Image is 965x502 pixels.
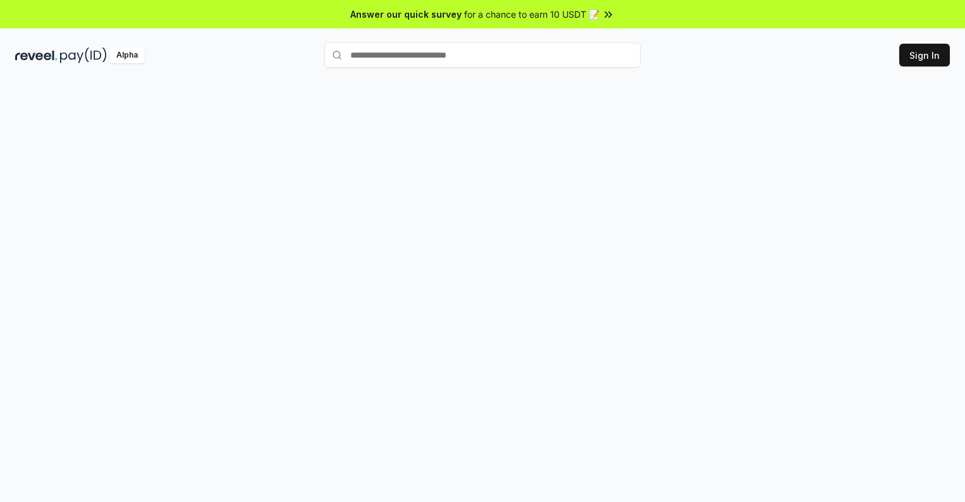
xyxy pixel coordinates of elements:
[350,8,462,21] span: Answer our quick survey
[60,47,107,63] img: pay_id
[464,8,599,21] span: for a chance to earn 10 USDT 📝
[899,44,950,66] button: Sign In
[109,47,145,63] div: Alpha
[15,47,58,63] img: reveel_dark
